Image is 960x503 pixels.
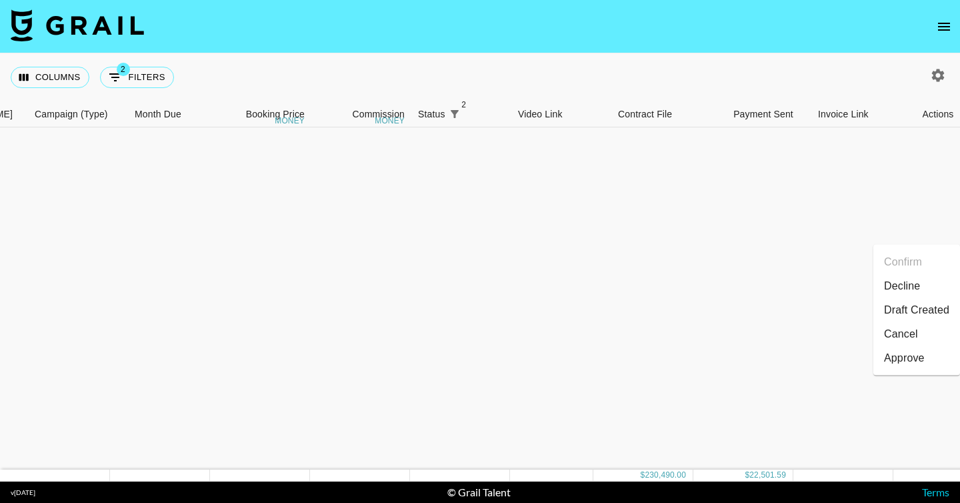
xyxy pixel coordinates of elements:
div: money [275,117,305,125]
a: Terms [922,486,949,498]
div: Payment Sent [711,101,811,127]
div: © Grail Talent [447,486,511,499]
div: Month Due [128,101,211,127]
button: Select columns [11,67,89,88]
div: Actions [923,101,954,127]
li: Decline [873,274,960,298]
div: 22,501.59 [749,470,786,481]
div: 230,490.00 [645,470,686,481]
div: Month Due [135,101,181,127]
li: Cancel [873,322,960,346]
button: Show filters [445,105,464,123]
div: $ [745,470,749,481]
div: Booking Price [246,101,305,127]
div: money [375,117,405,125]
button: Sort [464,105,483,123]
div: Invoice Link [818,101,869,127]
span: 2 [457,98,471,111]
div: Contract File [611,101,711,127]
img: Grail Talent [11,9,144,41]
button: Show filters [100,67,174,88]
div: Invoice Link [811,101,911,127]
div: Payment Sent [733,101,793,127]
li: Draft Created [873,298,960,322]
div: Video Link [518,101,563,127]
button: open drawer [931,13,957,40]
div: Approve [884,350,925,366]
div: Status [418,101,445,127]
div: Campaign (Type) [28,101,128,127]
div: v [DATE] [11,488,35,497]
div: $ [641,470,645,481]
div: Commission [352,101,405,127]
span: 2 [117,63,130,76]
div: 2 active filters [445,105,464,123]
div: Video Link [511,101,611,127]
div: Status [411,101,511,127]
div: Contract File [618,101,672,127]
div: Campaign (Type) [35,101,108,127]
